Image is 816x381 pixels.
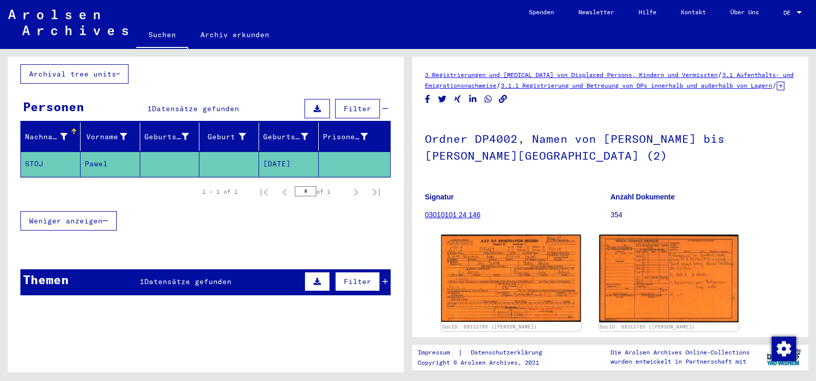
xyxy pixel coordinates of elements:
[259,151,319,176] mat-cell: [DATE]
[81,122,140,151] mat-header-cell: Vorname
[425,71,718,79] a: 3 Registrierungen und [MEDICAL_DATA] von Displaced Persons, Kindern und Vermissten
[85,132,127,142] div: Vorname
[418,347,554,358] div: |
[468,93,478,106] button: Share on LinkedIn
[501,82,772,89] a: 3.1.1 Registrierung und Betreuung von DPs innerhalb und außerhalb von Lagern
[144,132,189,142] div: Geburtsname
[263,132,308,142] div: Geburtsdatum
[274,182,295,202] button: Previous page
[442,324,537,329] a: DocID: 69312785 ([PERSON_NAME])
[259,122,319,151] mat-header-cell: Geburtsdatum
[425,193,454,201] b: Signatur
[144,129,202,145] div: Geburtsname
[610,193,675,201] b: Anzahl Dokumente
[144,277,232,286] span: Datensätze gefunden
[254,182,274,202] button: First page
[496,81,501,90] span: /
[498,93,508,106] button: Copy link
[323,129,380,145] div: Prisoner #
[136,22,188,49] a: Suchen
[152,104,239,113] span: Datensätze gefunden
[346,182,366,202] button: Next page
[147,104,152,113] span: 1
[772,337,796,361] img: Zustimmung ändern
[783,9,795,16] span: DE
[21,122,81,151] mat-header-cell: Nachname
[599,235,739,322] img: 002.jpg
[718,70,722,79] span: /
[418,347,458,358] a: Impressum
[344,277,371,286] span: Filter
[21,151,81,176] mat-cell: STOJ
[600,324,695,329] a: DocID: 69312785 ([PERSON_NAME])
[344,104,371,113] span: Filter
[610,210,796,220] p: 354
[483,93,494,106] button: Share on WhatsApp
[610,348,750,357] p: Die Arolsen Archives Online-Collections
[771,336,796,361] div: Zustimmung ändern
[202,187,238,196] div: 1 – 1 of 1
[437,93,448,106] button: Share on Twitter
[764,344,803,370] img: yv_logo.png
[263,129,321,145] div: Geburtsdatum
[8,10,128,35] img: Arolsen_neg.svg
[25,132,67,142] div: Nachname
[425,211,480,219] a: 03010101 24 146
[20,64,129,84] button: Archival tree units
[425,115,796,177] h1: Ordner DP4002, Namen von [PERSON_NAME] bis [PERSON_NAME][GEOGRAPHIC_DATA] (2)
[335,272,380,291] button: Filter
[418,358,554,367] p: Copyright © Arolsen Archives, 2021
[81,151,140,176] mat-cell: Pawel
[140,122,200,151] mat-header-cell: Geburtsname
[295,187,346,196] div: of 1
[772,81,777,90] span: /
[20,211,117,231] button: Weniger anzeigen
[23,270,69,289] div: Themen
[85,129,140,145] div: Vorname
[203,129,259,145] div: Geburt‏
[610,357,750,366] p: wurden entwickelt in Partnerschaft mit
[422,93,433,106] button: Share on Facebook
[319,122,390,151] mat-header-cell: Prisoner #
[29,216,103,225] span: Weniger anzeigen
[25,129,80,145] div: Nachname
[441,235,581,322] img: 001.jpg
[203,132,246,142] div: Geburt‏
[23,97,84,116] div: Personen
[366,182,387,202] button: Last page
[452,93,463,106] button: Share on Xing
[463,347,554,358] a: Datenschutzerklärung
[199,122,259,151] mat-header-cell: Geburt‏
[188,22,282,47] a: Archiv erkunden
[323,132,368,142] div: Prisoner #
[335,99,380,118] button: Filter
[140,277,144,286] span: 1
